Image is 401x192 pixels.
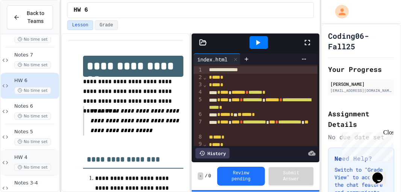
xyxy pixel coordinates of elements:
button: Submit Answer [269,167,313,185]
span: No time set [14,113,51,120]
span: No time set [14,138,51,145]
div: 3 [194,81,203,88]
h2: Assignment Details [328,108,394,130]
div: 2 [194,74,203,81]
div: 6 [194,111,203,118]
div: History [195,148,230,158]
span: HW 6 [14,78,58,84]
span: Fold line [203,82,207,88]
span: Notes 5 [14,129,58,135]
span: No time set [14,87,51,94]
span: Submit Answer [275,170,307,182]
div: 1 [194,66,203,74]
div: 4 [194,88,203,96]
div: My Account [327,3,351,20]
iframe: chat widget [339,129,393,161]
span: - [198,172,203,180]
div: index.html [194,53,241,65]
span: HW 6 [74,6,88,15]
h1: Coding06-Fall25 [328,30,394,52]
span: No time set [14,164,51,171]
h2: Your Progress [328,64,394,75]
div: Chat with us now!Close [3,3,52,48]
div: index.html [194,55,231,63]
iframe: chat widget [369,162,393,184]
span: Notes 6 [14,103,58,110]
button: Grade [95,20,118,30]
button: Lesson [67,20,93,30]
div: 8 [194,133,203,141]
div: No due date set [328,133,394,142]
div: [EMAIL_ADDRESS][DOMAIN_NAME] [330,88,392,93]
div: [PERSON_NAME] [330,81,392,87]
span: / [205,173,207,179]
span: No time set [14,61,51,69]
span: Fold line [203,141,207,147]
span: Fold line [203,74,207,80]
div: 7 [194,118,203,133]
span: No time set [14,36,51,43]
button: Review pending [217,167,265,186]
span: 0 [208,173,211,179]
div: 9 [194,140,203,148]
span: Notes 7 [14,52,58,58]
div: 5 [194,96,203,111]
button: Back to Teams [7,5,53,29]
span: Back to Teams [24,9,47,25]
span: HW 4 [14,154,58,161]
span: Notes 3-4 [14,180,58,186]
h3: Need Help? [334,154,388,163]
